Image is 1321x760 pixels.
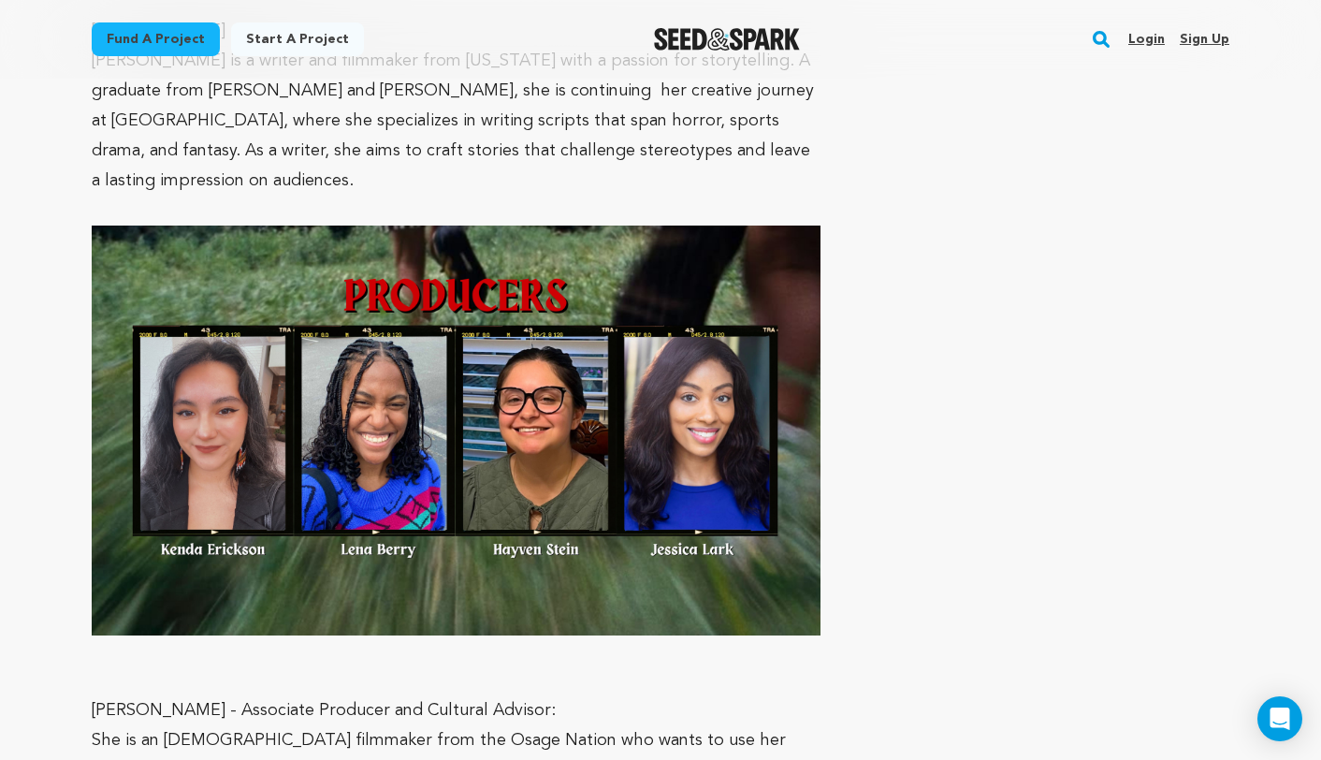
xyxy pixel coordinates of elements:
[92,226,820,636] img: 1754275336-9_imresizer.jpg
[92,702,556,719] span: [PERSON_NAME] - Associate Producer and Cultural Advisor:
[1180,24,1229,54] a: Sign up
[1257,696,1302,741] div: Open Intercom Messenger
[231,22,364,56] a: Start a project
[654,28,801,51] img: Seed&Spark Logo Dark Mode
[92,22,220,56] a: Fund a project
[654,28,801,51] a: Seed&Spark Homepage
[1128,24,1165,54] a: Login
[92,52,814,189] span: [PERSON_NAME] is a writer and filmmaker from [US_STATE] with a passion for storytelling. A gradua...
